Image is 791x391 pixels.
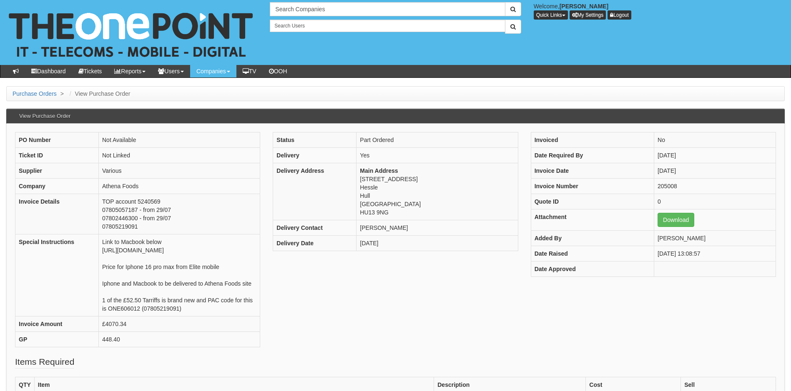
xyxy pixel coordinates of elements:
[654,179,776,194] td: 205008
[273,163,357,220] th: Delivery Address
[13,90,57,97] a: Purchase Orders
[15,179,99,194] th: Company
[608,10,631,20] a: Logout
[270,2,505,16] input: Search Companies
[99,332,260,347] td: 448.40
[270,20,505,32] input: Search Users
[99,148,260,163] td: Not Linked
[273,132,357,148] th: Status
[99,316,260,332] td: £4070.34
[654,194,776,209] td: 0
[99,194,260,234] td: TOP account 5240569 07805057187 - from 29/07 07802446300 - from 29/07 07805219091
[531,231,654,246] th: Added By
[236,65,263,77] a: TV
[72,65,108,77] a: Tickets
[99,234,260,316] td: Link to Macbook below [URL][DOMAIN_NAME] Price for Iphone 16 pro max from Elite mobile Iphone and...
[654,148,776,163] td: [DATE]
[531,261,654,277] th: Date Approved
[360,167,398,174] b: Main Address
[357,236,518,251] td: [DATE]
[357,163,518,220] td: [STREET_ADDRESS] Hessle Hull [GEOGRAPHIC_DATA] HU13 9NG
[273,236,357,251] th: Delivery Date
[531,209,654,231] th: Attachment
[15,163,99,179] th: Supplier
[15,332,99,347] th: GP
[108,65,152,77] a: Reports
[15,109,75,123] h3: View Purchase Order
[152,65,190,77] a: Users
[560,3,608,10] b: [PERSON_NAME]
[357,132,518,148] td: Part Ordered
[654,132,776,148] td: No
[190,65,236,77] a: Companies
[15,132,99,148] th: PO Number
[25,65,72,77] a: Dashboard
[58,90,66,97] span: >
[654,163,776,179] td: [DATE]
[531,246,654,261] th: Date Raised
[357,148,518,163] td: Yes
[15,148,99,163] th: Ticket ID
[15,356,74,369] legend: Items Required
[99,163,260,179] td: Various
[654,231,776,246] td: [PERSON_NAME]
[99,179,260,194] td: Athena Foods
[531,163,654,179] th: Invoice Date
[263,65,294,77] a: OOH
[15,316,99,332] th: Invoice Amount
[68,90,131,98] li: View Purchase Order
[15,194,99,234] th: Invoice Details
[99,132,260,148] td: Not Available
[527,2,791,20] div: Welcome,
[15,234,99,316] th: Special Instructions
[273,148,357,163] th: Delivery
[534,10,568,20] button: Quick Links
[273,220,357,236] th: Delivery Contact
[357,220,518,236] td: [PERSON_NAME]
[658,213,694,227] a: Download
[531,148,654,163] th: Date Required By
[531,132,654,148] th: Invoiced
[654,246,776,261] td: [DATE] 13:08:57
[531,194,654,209] th: Quote ID
[570,10,606,20] a: My Settings
[531,179,654,194] th: Invoice Number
